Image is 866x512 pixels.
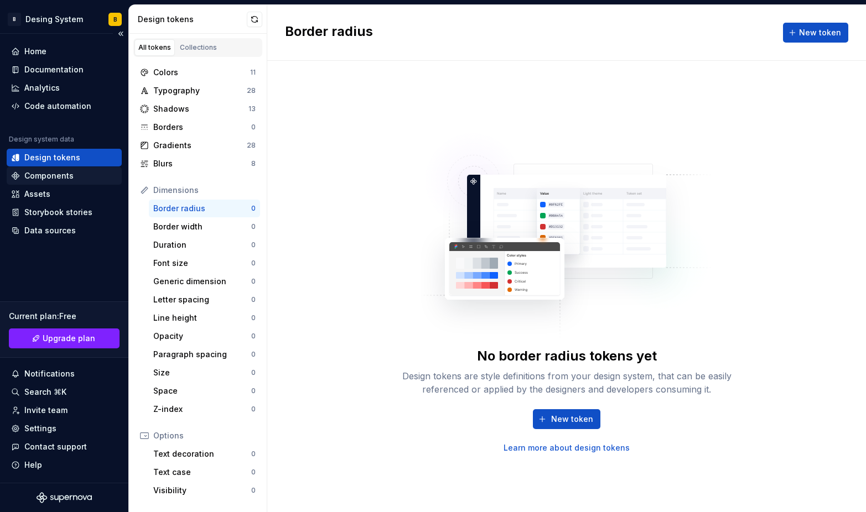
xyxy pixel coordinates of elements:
div: 28 [247,86,256,95]
div: Assets [24,189,50,200]
div: Invite team [24,405,68,416]
a: Colors11 [136,64,260,81]
div: 8 [251,159,256,168]
div: Storybook stories [24,207,92,218]
a: Visibility0 [149,482,260,499]
a: Data sources [7,222,122,239]
a: Duration0 [149,236,260,254]
div: Z-index [153,404,251,415]
a: Text case0 [149,463,260,481]
div: Dimensions [153,185,256,196]
div: Borders [153,122,251,133]
div: 0 [251,486,256,495]
div: B [8,13,21,26]
div: Collections [180,43,217,52]
div: 0 [251,350,256,359]
div: Text case [153,467,251,478]
div: Code automation [24,101,91,112]
div: Line height [153,312,251,323]
a: Line height0 [149,309,260,327]
div: Size [153,367,251,378]
a: Components [7,167,122,185]
div: Options [153,430,256,441]
div: 0 [251,241,256,249]
div: Help [24,459,42,471]
a: Border radius0 [149,200,260,217]
button: BDesing SystemB [2,7,126,31]
a: Invite team [7,401,122,419]
div: Home [24,46,46,57]
h2: Border radius [285,23,373,43]
div: Letter spacing [153,294,251,305]
span: New token [551,414,593,425]
a: Font size0 [149,254,260,272]
a: Border width0 [149,218,260,236]
div: Paragraph spacing [153,349,251,360]
button: New token [533,409,600,429]
div: Space [153,385,251,396]
a: Assets [7,185,122,203]
div: Typography [153,85,247,96]
div: Opacity [153,331,251,342]
a: Z-index0 [149,400,260,418]
div: 0 [251,314,256,322]
div: Gradients [153,140,247,151]
div: Design tokens [138,14,247,25]
button: Upgrade plan [9,328,120,348]
div: 0 [251,405,256,414]
div: Shadows [153,103,248,114]
div: 28 [247,141,256,150]
a: Design tokens [7,149,122,166]
span: New token [799,27,841,38]
div: Desing System [25,14,83,25]
div: No border radius tokens yet [477,347,657,365]
div: 0 [251,468,256,477]
div: 11 [250,68,256,77]
a: Typography28 [136,82,260,100]
a: Learn more about design tokens [504,442,630,453]
div: 0 [251,222,256,231]
a: Space0 [149,382,260,400]
div: Design system data [9,135,74,144]
button: Help [7,456,122,474]
div: Blurs [153,158,251,169]
a: Paragraph spacing0 [149,346,260,363]
div: 0 [251,386,256,395]
a: Code automation [7,97,122,115]
div: Documentation [24,64,84,75]
div: 0 [251,204,256,213]
div: Border radius [153,203,251,214]
div: Components [24,170,74,181]
div: 0 [251,259,256,268]
a: Storybook stories [7,203,122,221]
div: All tokens [138,43,171,52]
div: Contact support [24,441,87,452]
div: Font size [153,258,251,269]
a: Opacity0 [149,327,260,345]
div: Visibility [153,485,251,496]
div: Border width [153,221,251,232]
a: Borders0 [136,118,260,136]
button: Collapse sidebar [113,26,128,41]
div: B [113,15,117,24]
div: Current plan : Free [9,311,120,322]
a: Supernova Logo [37,492,92,503]
button: New token [783,23,848,43]
span: Upgrade plan [43,333,95,344]
button: Search ⌘K [7,383,122,401]
div: Settings [24,423,56,434]
div: 0 [251,332,256,341]
a: Settings [7,420,122,437]
a: Analytics [7,79,122,97]
div: Analytics [24,82,60,93]
a: Gradients28 [136,137,260,154]
button: Notifications [7,365,122,383]
a: Generic dimension0 [149,273,260,290]
div: Colors [153,67,250,78]
div: 0 [251,450,256,458]
div: Notifications [24,368,75,379]
div: Text decoration [153,448,251,459]
a: Shadows13 [136,100,260,118]
div: Duration [153,239,251,250]
a: Size0 [149,364,260,382]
